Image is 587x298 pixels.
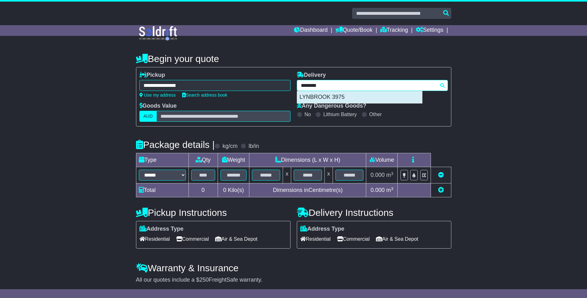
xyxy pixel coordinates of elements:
td: x [324,167,333,183]
td: Dimensions in Centimetre(s) [249,183,366,197]
h4: Pickup Instructions [136,207,291,218]
label: Lithium Battery [323,111,357,117]
a: Tracking [380,25,408,36]
td: Qty [188,153,218,167]
label: Address Type [139,226,184,233]
td: Kilo(s) [218,183,249,197]
label: Goods Value [139,103,177,110]
label: Other [369,111,382,117]
a: Remove this item [438,172,444,178]
span: Air & Sea Depot [376,234,418,244]
td: Weight [218,153,249,167]
sup: 3 [391,186,394,191]
td: Volume [366,153,398,167]
td: x [283,167,291,183]
span: m [386,172,394,178]
typeahead: Please provide city [297,80,448,91]
h4: Warranty & Insurance [136,263,451,273]
label: kg/cm [222,143,237,150]
label: AUD [139,111,157,122]
span: Commercial [176,234,209,244]
span: 0.000 [371,187,385,193]
label: Delivery [297,72,326,79]
label: Any Dangerous Goods? [297,103,367,110]
td: Type [136,153,188,167]
span: 250 [199,277,209,283]
span: Residential [139,234,170,244]
sup: 3 [391,171,394,176]
a: Use my address [139,93,176,98]
a: Search address book [182,93,227,98]
h4: Begin your quote [136,53,451,64]
span: m [386,187,394,193]
td: 0 [188,183,218,197]
span: Residential [300,234,331,244]
label: lb/in [248,143,259,150]
a: Add new item [438,187,444,193]
div: All our quotes include a $ FreightSafe warranty. [136,277,451,284]
span: Commercial [337,234,370,244]
div: LYNBROOK 3975 [297,91,422,103]
a: Dashboard [294,25,328,36]
span: Air & Sea Depot [215,234,258,244]
td: Dimensions (L x W x H) [249,153,366,167]
h4: Delivery Instructions [297,207,451,218]
h4: Package details | [136,139,215,150]
label: Address Type [300,226,345,233]
a: Quote/Book [335,25,372,36]
span: 0 [223,187,226,193]
label: Pickup [139,72,165,79]
label: No [305,111,311,117]
td: Total [136,183,188,197]
span: 0.000 [371,172,385,178]
a: Settings [416,25,443,36]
